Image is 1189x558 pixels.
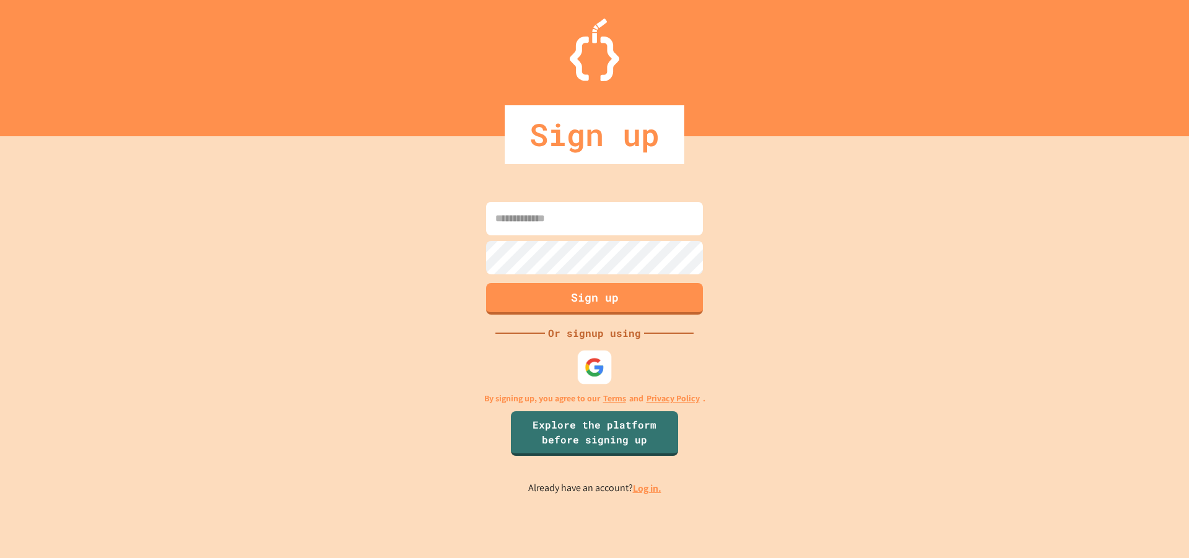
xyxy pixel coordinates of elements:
[633,482,661,495] a: Log in.
[511,411,678,456] a: Explore the platform before signing up
[545,326,644,341] div: Or signup using
[505,105,684,164] div: Sign up
[647,392,700,405] a: Privacy Policy
[585,357,605,377] img: google-icon.svg
[528,481,661,496] p: Already have an account?
[486,283,703,315] button: Sign up
[484,392,705,405] p: By signing up, you agree to our and .
[570,19,619,81] img: Logo.svg
[603,392,626,405] a: Terms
